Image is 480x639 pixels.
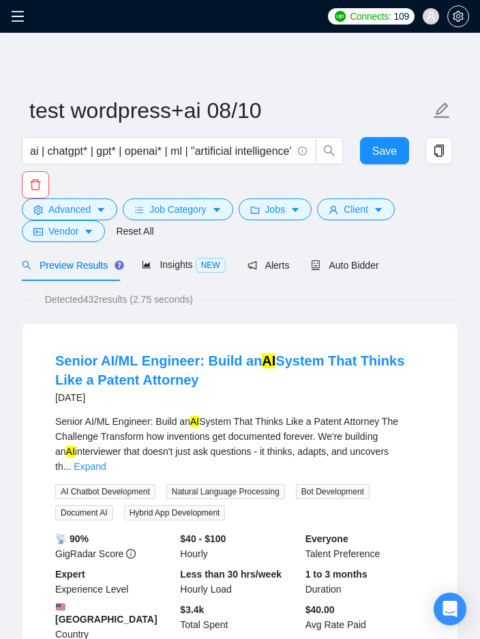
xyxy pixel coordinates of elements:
[63,461,72,472] span: ...
[250,205,260,215] span: folder
[305,533,348,544] b: Everyone
[426,145,452,157] span: copy
[22,220,105,242] button: idcardVendorcaret-down
[142,259,225,270] span: Insights
[316,137,343,164] button: search
[247,261,257,270] span: notification
[123,198,232,220] button: barsJob Categorycaret-down
[305,604,335,615] b: $40.00
[303,567,427,597] div: Duration
[55,414,425,474] div: Senior AI/ML Engineer: Build an System That Thinks Like a Patent Attorney The Challenge Transform...
[433,102,451,119] span: edit
[290,205,300,215] span: caret-down
[335,11,346,22] img: upwork-logo.png
[344,202,368,217] span: Client
[134,205,144,215] span: bars
[296,484,370,499] span: Bot Development
[196,258,226,273] span: NEW
[212,205,222,215] span: caret-down
[247,260,290,271] span: Alerts
[434,593,466,625] div: Open Intercom Messenger
[84,226,93,237] span: caret-down
[126,549,136,559] span: info-circle
[394,9,409,24] span: 109
[55,389,425,406] div: [DATE]
[48,224,78,239] span: Vendor
[180,569,282,580] b: Less than 30 hrs/week
[262,353,275,368] mark: AI
[52,567,177,597] div: Experience Level
[33,205,43,215] span: setting
[66,446,75,457] mark: AI
[29,93,430,128] input: Scanner name...
[35,292,202,307] span: Detected 432 results (2.75 seconds)
[11,10,25,23] span: menu
[22,179,48,191] span: delete
[425,137,453,164] button: copy
[48,202,91,217] span: Advanced
[22,171,49,198] button: delete
[303,531,427,561] div: Talent Preference
[113,259,125,271] div: Tooltip anchor
[22,261,31,270] span: search
[55,484,155,499] span: AI Chatbot Development
[55,602,175,625] b: [GEOGRAPHIC_DATA]
[426,12,436,21] span: user
[372,143,397,160] span: Save
[447,11,469,22] a: setting
[180,533,226,544] b: $40 - $100
[329,205,338,215] span: user
[317,198,395,220] button: userClientcaret-down
[311,261,320,270] span: robot
[305,569,367,580] b: 1 to 3 months
[142,260,151,269] span: area-chart
[22,198,117,220] button: settingAdvancedcaret-down
[55,569,85,580] b: Expert
[166,484,285,499] span: Natural Language Processing
[149,202,206,217] span: Job Category
[55,533,89,544] b: 📡 90%
[56,602,65,612] img: 🇺🇸
[116,224,153,239] a: Reset All
[33,226,43,237] span: idcard
[311,260,378,271] span: Auto Bidder
[96,205,106,215] span: caret-down
[350,9,391,24] span: Connects:
[74,461,106,472] a: Expand
[55,353,404,387] a: Senior AI/ML Engineer: Build anAISystem That Thinks Like a Patent Attorney
[190,416,199,427] mark: AI
[180,604,204,615] b: $ 3.4k
[177,567,302,597] div: Hourly Load
[30,143,292,160] input: Search Freelance Jobs...
[177,531,302,561] div: Hourly
[22,260,120,271] span: Preview Results
[316,145,342,157] span: search
[360,137,409,164] button: Save
[265,202,286,217] span: Jobs
[239,198,312,220] button: folderJobscaret-down
[52,531,177,561] div: GigRadar Score
[447,5,469,27] button: setting
[124,505,226,520] span: Hybrid App Development
[298,147,307,155] span: info-circle
[374,205,383,215] span: caret-down
[55,505,113,520] span: Document AI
